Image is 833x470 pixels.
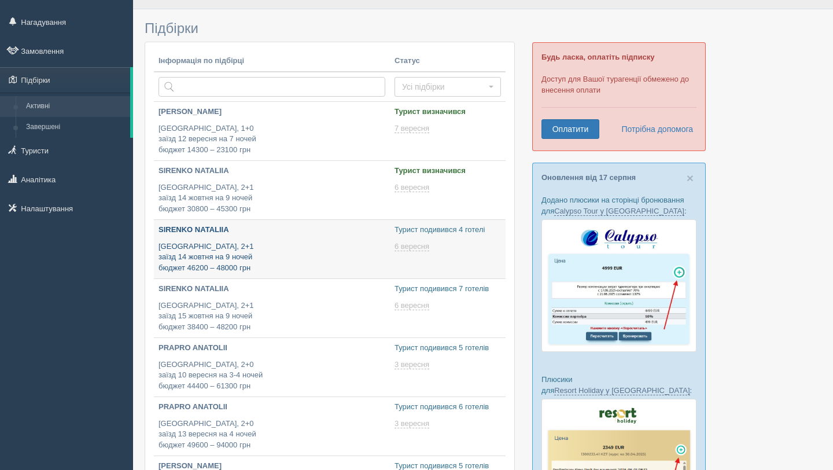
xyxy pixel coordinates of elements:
p: SIRENKO NATALIIA [159,225,385,236]
div: Доступ для Вашої турагенції обмежено до внесення оплати [532,42,706,151]
p: Додано плюсики на сторінці бронювання для : [541,194,696,216]
a: Завершені [21,117,130,138]
button: Close [687,172,694,184]
a: Оновлення від 17 серпня [541,173,636,182]
p: Турист подивився 4 готелі [395,225,501,236]
th: Інформація по підбірці [154,51,390,72]
span: 3 вересня [395,360,429,369]
th: Статус [390,51,506,72]
p: Турист визначився [395,166,501,177]
p: [GEOGRAPHIC_DATA], 2+0 заїзд 10 вересня на 3-4 ночей бюджет 44400 – 61300 грн [159,359,385,392]
a: 3 вересня [395,419,432,428]
a: PRAPRO ANATOLII [GEOGRAPHIC_DATA], 2+0заїзд 13 вересня на 4 ночейбюджет 49600 – 94000 грн [154,397,390,456]
a: 7 вересня [395,124,432,133]
span: 7 вересня [395,124,429,133]
span: 6 вересня [395,301,429,310]
span: 6 вересня [395,183,429,192]
span: × [687,171,694,185]
input: Пошук за країною або туристом [159,77,385,97]
p: SIRENKO NATALIIA [159,284,385,295]
p: SIRENKO NATALIIA [159,166,385,177]
p: [PERSON_NAME] [159,107,385,117]
b: Будь ласка, оплатіть підписку [541,53,654,61]
a: Calypso Tour у [GEOGRAPHIC_DATA] [554,207,684,216]
p: PRAPRO ANATOLII [159,343,385,354]
a: Потрібна допомога [614,119,694,139]
img: calypso-tour-proposal-crm-for-travel-agency.jpg [541,219,696,352]
p: PRAPRO ANATOLII [159,402,385,413]
p: [GEOGRAPHIC_DATA], 2+1 заїзд 14 жовтня на 9 ночей бюджет 46200 – 48000 грн [159,241,385,274]
a: PRAPRO ANATOLII [GEOGRAPHIC_DATA], 2+0заїзд 10 вересня на 3-4 ночейбюджет 44400 – 61300 грн [154,338,390,396]
a: SIRENKO NATALIIA [GEOGRAPHIC_DATA], 2+1заїзд 14 жовтня на 9 ночейбюджет 46200 – 48000 грн [154,220,390,278]
p: Турист подивився 6 готелів [395,402,501,413]
a: 6 вересня [395,183,432,192]
span: Підбірки [145,20,198,36]
a: 3 вересня [395,360,432,369]
p: [GEOGRAPHIC_DATA], 2+1 заїзд 14 жовтня на 9 ночей бюджет 30800 – 45300 грн [159,182,385,215]
p: Турист визначився [395,107,501,117]
a: 6 вересня [395,301,432,310]
p: [GEOGRAPHIC_DATA], 2+0 заїзд 13 вересня на 4 ночей бюджет 49600 – 94000 грн [159,418,385,451]
a: Активні [21,96,130,117]
a: [PERSON_NAME] [GEOGRAPHIC_DATA], 1+0заїзд 12 вересня на 7 ночейбюджет 14300 – 23100 грн [154,102,390,160]
p: [GEOGRAPHIC_DATA], 1+0 заїзд 12 вересня на 7 ночей бюджет 14300 – 23100 грн [159,123,385,156]
p: Плюсики для : [541,374,696,396]
a: Resort Holiday у [GEOGRAPHIC_DATA] [554,386,690,395]
p: Турист подивився 7 готелів [395,284,501,295]
span: Усі підбірки [402,81,486,93]
p: Турист подивився 5 готелів [395,343,501,354]
a: Оплатити [541,119,599,139]
a: SIRENKO NATALIIA [GEOGRAPHIC_DATA], 2+1заїзд 15 жовтня на 9 ночейбюджет 38400 – 48200 грн [154,279,390,337]
p: [GEOGRAPHIC_DATA], 2+1 заїзд 15 жовтня на 9 ночей бюджет 38400 – 48200 грн [159,300,385,333]
button: Усі підбірки [395,77,501,97]
span: 3 вересня [395,419,429,428]
a: 6 вересня [395,242,432,251]
span: 6 вересня [395,242,429,251]
a: SIRENKO NATALIIA [GEOGRAPHIC_DATA], 2+1заїзд 14 жовтня на 9 ночейбюджет 30800 – 45300 грн [154,161,390,219]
